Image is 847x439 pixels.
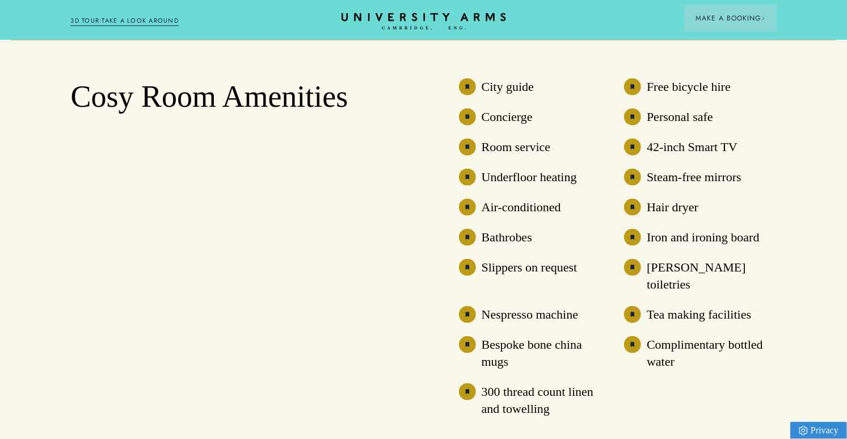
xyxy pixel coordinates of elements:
[459,259,476,276] img: image-eb744e7ff81d60750c3343e6174bc627331de060-40x40-svg
[647,259,776,293] h3: [PERSON_NAME] toiletries
[624,229,641,246] img: image-e94e5ce88bee53a709c97330e55750c953861461-40x40-svg
[696,13,765,23] span: Make a Booking
[459,139,476,156] img: image-eb744e7ff81d60750c3343e6174bc627331de060-40x40-svg
[647,169,741,186] h3: Steam-free mirrors
[624,108,641,126] img: image-eb744e7ff81d60750c3343e6174bc627331de060-40x40-svg
[459,108,476,126] img: image-e94e5ce88bee53a709c97330e55750c953861461-40x40-svg
[482,199,561,216] h3: Air-conditioned
[647,78,731,95] h3: Free bicycle hire
[761,16,765,20] img: Arrow icon
[647,336,776,370] h3: Complimentary bottled water
[647,229,760,246] h3: Iron and ironing board
[685,5,777,32] button: Make a BookingArrow icon
[459,78,476,95] img: image-eb744e7ff81d60750c3343e6174bc627331de060-40x40-svg
[482,336,611,370] h3: Bespoke bone china mugs
[459,306,476,323] img: image-eb744e7ff81d60750c3343e6174bc627331de060-40x40-svg
[482,108,533,126] h3: Concierge
[70,16,179,26] a: 3D TOUR:TAKE A LOOK AROUND
[459,383,476,400] img: image-e94e5ce88bee53a709c97330e55750c953861461-40x40-svg
[70,78,388,116] h2: Cosy Room Amenities
[647,199,698,216] h3: Hair dryer
[624,78,641,95] img: image-e94e5ce88bee53a709c97330e55750c953861461-40x40-svg
[482,229,532,246] h3: Bathrobes
[482,169,577,186] h3: Underfloor heating
[624,306,641,323] img: image-e94e5ce88bee53a709c97330e55750c953861461-40x40-svg
[342,13,506,31] a: Home
[482,78,534,95] h3: City guide
[482,383,611,417] h3: 300 thread count linen and towelling
[624,199,641,216] img: image-e94e5ce88bee53a709c97330e55750c953861461-40x40-svg
[647,306,751,323] h3: Tea making facilities
[482,306,578,323] h3: Nespresso machine
[459,169,476,186] img: image-e94e5ce88bee53a709c97330e55750c953861461-40x40-svg
[624,336,641,353] img: image-eb744e7ff81d60750c3343e6174bc627331de060-40x40-svg
[624,169,641,186] img: image-e94e5ce88bee53a709c97330e55750c953861461-40x40-svg
[459,229,476,246] img: image-eb744e7ff81d60750c3343e6174bc627331de060-40x40-svg
[647,139,738,156] h3: 42-inch Smart TV
[482,139,551,156] h3: Room service
[624,259,641,276] img: image-e94e5ce88bee53a709c97330e55750c953861461-40x40-svg
[647,108,713,126] h3: Personal safe
[482,259,578,276] h3: Slippers on request
[459,199,476,216] img: image-e94e5ce88bee53a709c97330e55750c953861461-40x40-svg
[799,426,808,436] img: Privacy
[459,336,476,353] img: image-e94e5ce88bee53a709c97330e55750c953861461-40x40-svg
[624,139,641,156] img: image-eb744e7ff81d60750c3343e6174bc627331de060-40x40-svg
[790,422,847,439] a: Privacy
